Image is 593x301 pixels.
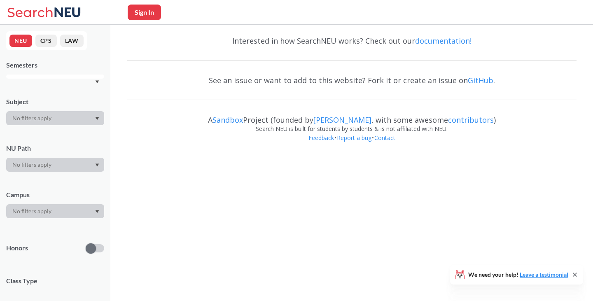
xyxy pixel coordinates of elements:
[6,111,104,125] div: Dropdown arrow
[313,115,371,125] a: [PERSON_NAME]
[128,5,161,20] button: Sign In
[127,68,577,92] div: See an issue or want to add to this website? Fork it or create an issue on .
[95,210,99,213] svg: Dropdown arrow
[308,134,334,142] a: Feedback
[468,75,493,85] a: GitHub
[6,97,104,106] div: Subject
[6,190,104,199] div: Campus
[212,115,243,125] a: Sandbox
[374,134,396,142] a: Contact
[520,271,568,278] a: Leave a testimonial
[6,61,104,70] div: Semesters
[35,35,57,47] button: CPS
[127,133,577,155] div: • •
[6,158,104,172] div: Dropdown arrow
[6,204,104,218] div: Dropdown arrow
[448,115,494,125] a: contributors
[6,144,104,153] div: NU Path
[127,29,577,53] div: Interested in how SearchNEU works? Check out our
[60,35,84,47] button: LAW
[9,35,32,47] button: NEU
[415,36,472,46] a: documentation!
[95,80,99,84] svg: Dropdown arrow
[127,124,577,133] div: Search NEU is built for students by students & is not affiliated with NEU.
[127,108,577,124] div: A Project (founded by , with some awesome )
[6,243,28,253] p: Honors
[6,276,104,285] span: Class Type
[95,163,99,167] svg: Dropdown arrow
[468,272,568,278] span: We need your help!
[95,117,99,120] svg: Dropdown arrow
[336,134,372,142] a: Report a bug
